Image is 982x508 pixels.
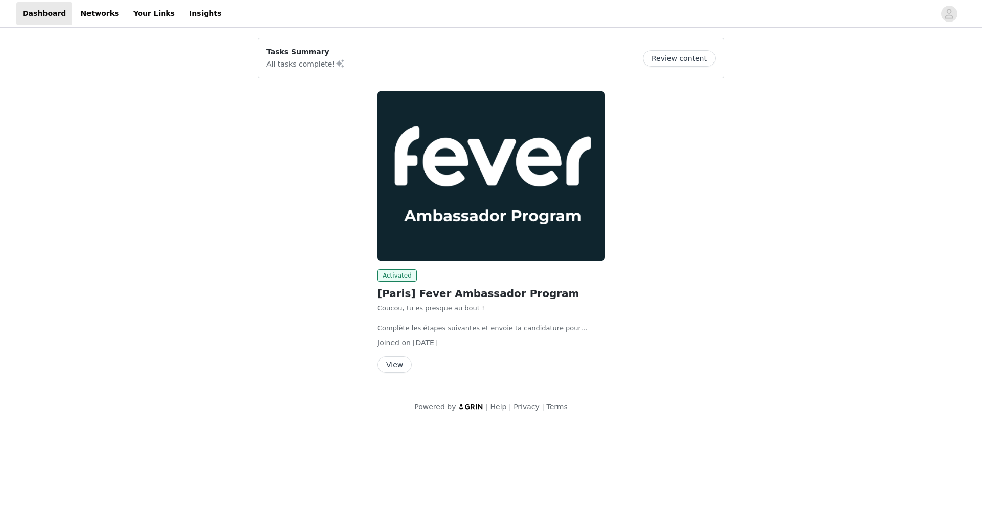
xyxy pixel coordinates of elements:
[458,403,484,410] img: logo
[266,57,345,70] p: All tasks complete!
[509,403,511,411] span: |
[377,361,412,369] a: View
[377,338,411,347] span: Joined on
[377,303,605,313] p: Coucou, tu es presque au bout !
[377,91,605,261] img: Fever Ambassadors
[377,286,605,301] h2: [Paris] Fever Ambassador Program
[183,2,228,25] a: Insights
[413,338,437,347] span: [DATE]
[486,403,488,411] span: |
[490,403,507,411] a: Help
[944,6,954,22] div: avatar
[414,403,456,411] span: Powered by
[377,269,417,282] span: Activated
[377,323,605,333] p: Complète les étapes suivantes et envoie ta candidature pour devenir (environ 3 minutes). Notre éq...
[127,2,181,25] a: Your Links
[377,356,412,373] button: View
[546,403,567,411] a: Terms
[74,2,125,25] a: Networks
[514,403,540,411] a: Privacy
[643,50,716,67] button: Review content
[16,2,72,25] a: Dashboard
[542,403,544,411] span: |
[266,47,345,57] p: Tasks Summary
